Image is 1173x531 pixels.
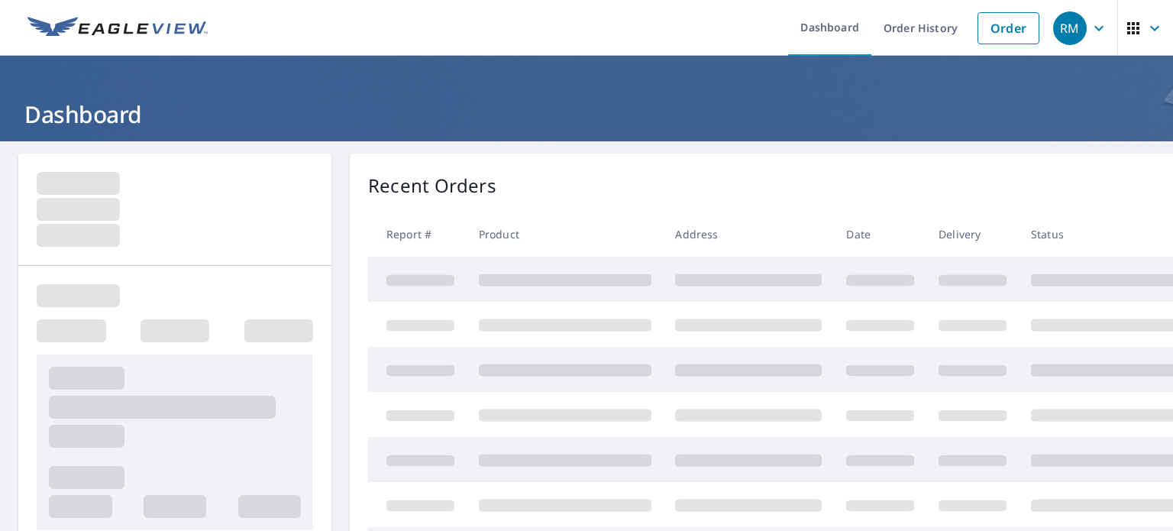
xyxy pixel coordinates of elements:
[18,99,1155,130] h1: Dashboard
[368,172,496,199] p: Recent Orders
[27,17,208,40] img: EV Logo
[977,12,1039,44] a: Order
[467,212,664,257] th: Product
[1053,11,1087,45] div: RM
[663,212,834,257] th: Address
[368,212,467,257] th: Report #
[926,212,1019,257] th: Delivery
[834,212,926,257] th: Date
